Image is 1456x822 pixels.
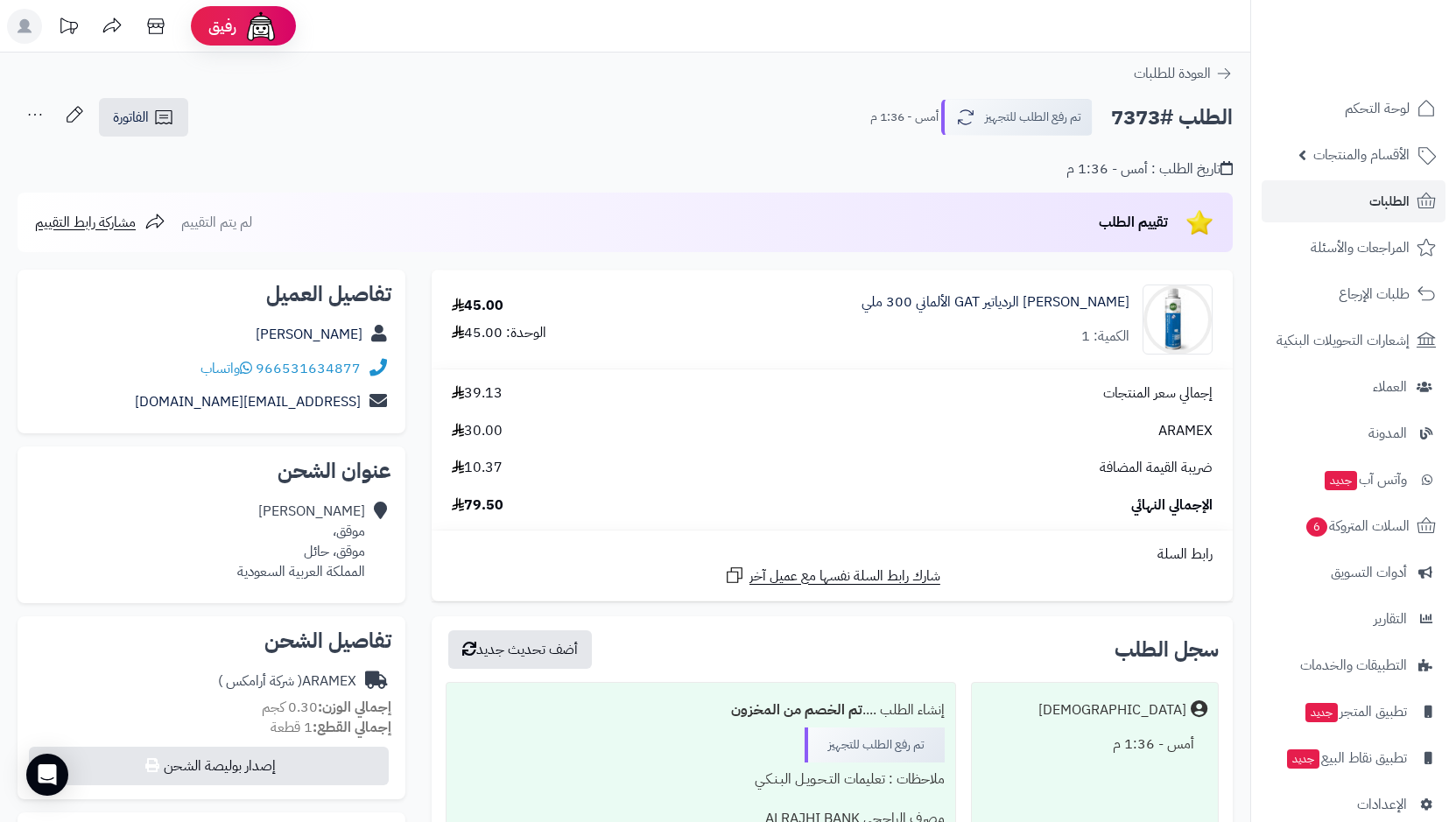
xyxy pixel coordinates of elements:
[218,671,302,692] span: ( شركة أرامكس )
[200,358,252,379] a: واتساب
[32,460,391,481] h2: عنوان الشحن
[448,630,592,669] button: أضف تحديث جديد
[1306,517,1327,537] span: 6
[724,565,940,587] a: شارك رابط السلة نفسها مع عميل آخر
[1285,746,1407,770] span: تطبيق نقاط البيع
[1066,159,1233,179] div: تاريخ الطلب : أمس - 1:36 م
[1134,63,1233,84] a: العودة للطلبات
[243,9,278,44] img: ai-face.png
[1134,63,1211,84] span: العودة للطلبات
[1311,235,1410,260] span: المراجعات والأسئلة
[1038,700,1186,720] div: [DEMOGRAPHIC_DATA]
[1287,749,1319,769] span: جديد
[1262,459,1445,501] a: وآتس آبجديد
[35,212,165,233] a: مشاركة رابط التقييم
[1373,375,1407,399] span: العملاء
[805,727,945,762] div: تم رفع الطلب للتجهيز
[1262,320,1445,362] a: إشعارات التحويلات البنكية
[452,495,503,516] span: 79.50
[982,727,1207,762] div: أمس - 1:36 م
[1262,227,1445,269] a: المراجعات والأسئلة
[1262,88,1445,130] a: لوحة التحكم
[1262,644,1445,686] a: التطبيقات والخدمات
[1131,495,1213,516] span: الإجمالي النهائي
[1262,737,1445,779] a: تطبيق نقاط البيعجديد
[1103,383,1213,404] span: إجمالي سعر المنتجات
[218,671,356,692] div: ARAMEX
[452,323,546,343] div: الوحدة: 45.00
[1305,514,1410,538] span: السلات المتروكة
[99,98,188,137] a: الفاتورة
[1339,282,1410,306] span: طلبات الإرجاع
[256,358,361,379] a: 966531634877
[1100,458,1213,478] span: ضريبة القيمة المضافة
[452,296,503,316] div: 45.00
[46,9,90,48] a: تحديثات المنصة
[1143,285,1212,355] img: 1755101335-61pAsVWYlNL._AC_SX679_-90x90.jpg
[1262,180,1445,222] a: الطلبات
[1262,505,1445,547] a: السلات المتروكة6
[439,544,1226,565] div: رابط السلة
[731,699,862,720] b: تم الخصم من المخزون
[318,697,391,718] strong: إجمالي الوزن:
[271,717,391,738] small: 1 قطعة
[1369,189,1410,214] span: الطلبات
[1357,792,1407,817] span: الإعدادات
[1374,607,1407,631] span: التقارير
[1262,598,1445,640] a: التقارير
[1323,467,1407,492] span: وآتس آب
[208,16,236,37] span: رفيق
[1277,328,1410,353] span: إشعارات التحويلات البنكية
[452,383,503,404] span: 39.13
[1325,471,1357,490] span: جديد
[1331,560,1407,585] span: أدوات التسويق
[313,717,391,738] strong: إجمالي القطع:
[1305,703,1338,722] span: جديد
[135,391,361,412] a: [EMAIL_ADDRESS][DOMAIN_NAME]
[1111,100,1233,136] h2: الطلب #7373
[1337,46,1439,83] img: logo-2.png
[1300,653,1407,678] span: التطبيقات والخدمات
[941,99,1093,136] button: تم رفع الطلب للتجهيز
[1115,639,1219,660] h3: سجل الطلب
[862,292,1129,313] a: [PERSON_NAME] الردياتير GAT الألماني 300 ملي
[1099,212,1168,233] span: تقييم الطلب
[237,502,365,581] div: [PERSON_NAME] موقق، موقق، حائل المملكة العربية السعودية
[1262,366,1445,408] a: العملاء
[35,212,136,233] span: مشاركة رابط التقييم
[457,693,945,727] div: إنشاء الطلب ....
[1368,421,1407,446] span: المدونة
[32,630,391,651] h2: تفاصيل الشحن
[262,697,391,718] small: 0.30 كجم
[452,421,503,441] span: 30.00
[1158,421,1213,441] span: ARAMEX
[256,324,362,345] a: [PERSON_NAME]
[1345,96,1410,121] span: لوحة التحكم
[113,107,149,128] span: الفاتورة
[1262,691,1445,733] a: تطبيق المتجرجديد
[749,566,940,587] span: شارك رابط السلة نفسها مع عميل آخر
[1262,412,1445,454] a: المدونة
[1081,327,1129,347] div: الكمية: 1
[452,458,503,478] span: 10.37
[32,284,391,305] h2: تفاصيل العميل
[29,747,389,785] button: إصدار بوليصة الشحن
[1262,552,1445,594] a: أدوات التسويق
[870,109,939,126] small: أمس - 1:36 م
[26,754,68,796] div: Open Intercom Messenger
[1262,273,1445,315] a: طلبات الإرجاع
[181,212,252,233] span: لم يتم التقييم
[1313,143,1410,167] span: الأقسام والمنتجات
[1304,699,1407,724] span: تطبيق المتجر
